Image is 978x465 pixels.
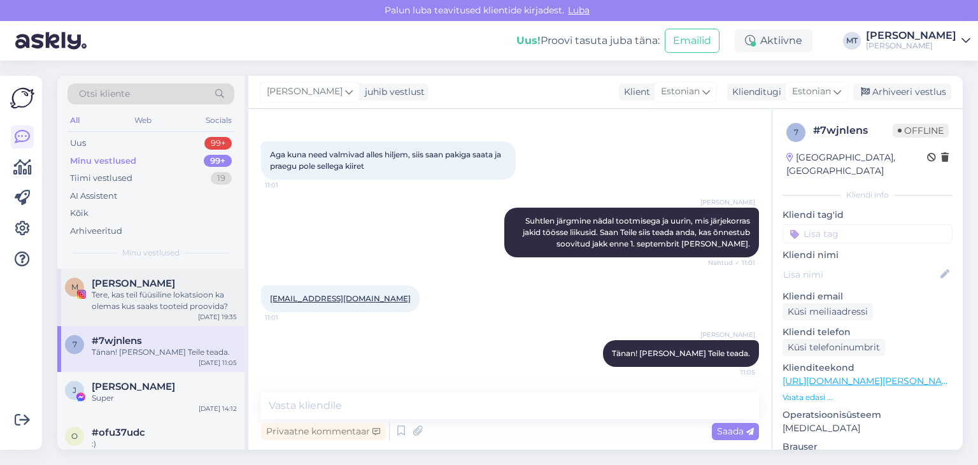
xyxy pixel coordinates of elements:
[783,339,885,356] div: Küsi telefoninumbrit
[92,335,142,347] span: #7wjnlens
[665,29,719,53] button: Emailid
[893,124,949,138] span: Offline
[783,248,953,262] p: Kliendi nimi
[92,392,237,404] div: Super
[619,85,650,99] div: Klient
[866,31,970,51] a: [PERSON_NAME][PERSON_NAME]
[813,123,893,138] div: # 7wjnlens
[783,224,953,243] input: Lisa tag
[73,340,77,349] span: 7
[783,189,953,201] div: Kliendi info
[199,358,237,368] div: [DATE] 11:05
[122,247,180,259] span: Minu vestlused
[261,423,385,440] div: Privaatne kommentaar
[794,127,798,137] span: 7
[92,381,175,392] span: Jane Kodar
[783,392,953,403] p: Vaata edasi ...
[70,137,86,150] div: Uus
[92,427,145,438] span: #ofu37udc
[792,85,831,99] span: Estonian
[265,180,313,190] span: 11:01
[735,29,812,52] div: Aktiivne
[700,197,755,207] span: [PERSON_NAME]
[70,172,132,185] div: Tiimi vestlused
[70,207,89,220] div: Kõik
[70,155,136,168] div: Minu vestlused
[843,32,861,50] div: MT
[73,385,76,395] span: J
[783,408,953,422] p: Operatsioonisüsteem
[270,150,503,171] span: Aga kuna need valmivad alles hiljem, siis saan pakiga saata ja praegu pole sellega kiiret
[203,112,234,129] div: Socials
[700,330,755,340] span: [PERSON_NAME]
[783,375,958,387] a: [URL][DOMAIN_NAME][PERSON_NAME]
[783,290,953,303] p: Kliendi email
[211,172,232,185] div: 19
[783,268,938,282] input: Lisa nimi
[516,34,541,46] b: Uus!
[92,278,175,289] span: Marko
[204,155,232,168] div: 99+
[717,426,754,437] span: Saada
[783,208,953,222] p: Kliendi tag'id
[92,347,237,358] div: Tänan! [PERSON_NAME] Teile teada.
[707,258,755,268] span: Nähtud ✓ 11:01
[853,83,951,101] div: Arhiveeri vestlus
[92,289,237,312] div: Tere, kas teil füüsiline lokatsioon ka olemas kus saaks tooteid proovida?
[783,361,953,375] p: Klienditeekond
[67,112,82,129] div: All
[707,368,755,377] span: 11:05
[71,282,78,292] span: M
[783,422,953,435] p: [MEDICAL_DATA]
[10,86,34,110] img: Askly Logo
[199,404,237,413] div: [DATE] 14:12
[783,325,953,339] p: Kliendi telefon
[866,31,956,41] div: [PERSON_NAME]
[270,294,411,303] a: [EMAIL_ADDRESS][DOMAIN_NAME]
[198,312,237,322] div: [DATE] 19:35
[783,440,953,454] p: Brauser
[267,85,343,99] span: [PERSON_NAME]
[360,85,425,99] div: juhib vestlust
[70,225,122,238] div: Arhiveeritud
[612,348,750,358] span: Tänan! [PERSON_NAME] Teile teada.
[132,112,154,129] div: Web
[786,151,927,178] div: [GEOGRAPHIC_DATA], [GEOGRAPHIC_DATA]
[79,87,130,101] span: Otsi kliente
[661,85,700,99] span: Estonian
[204,137,232,150] div: 99+
[783,303,873,320] div: Küsi meiliaadressi
[866,41,956,51] div: [PERSON_NAME]
[265,313,313,322] span: 11:01
[70,190,117,203] div: AI Assistent
[523,216,752,248] span: Suhtlen järgmine nädal tootmisega ja uurin, mis järjekorras jakid töösse liikusid. Saan Teile sii...
[727,85,781,99] div: Klienditugi
[92,438,237,450] div: :)
[516,33,660,48] div: Proovi tasuta juba täna:
[71,431,78,441] span: o
[564,4,593,16] span: Luba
